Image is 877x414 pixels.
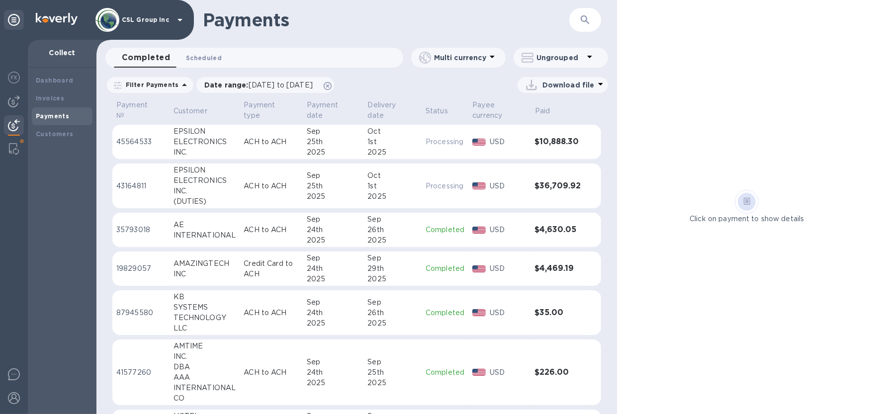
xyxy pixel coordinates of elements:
div: 29th [367,263,418,274]
img: USD [472,182,486,189]
div: TECHNOLOGY [174,313,236,323]
p: Completed [426,263,464,274]
div: 2025 [307,147,359,158]
div: 24th [307,367,359,378]
p: Multi currency [434,53,486,63]
p: Paid [535,106,550,116]
div: 24th [307,263,359,274]
div: INTERNATIONAL [174,230,236,241]
div: Sep [367,297,418,308]
p: Download file [542,80,595,90]
p: 43164811 [116,181,166,191]
p: ACH to ACH [244,137,299,147]
div: 2025 [307,191,359,202]
p: Completed [426,367,464,378]
div: Oct [367,170,418,181]
p: Filter Payments [122,81,178,89]
div: Sep [367,253,418,263]
div: DBA [174,362,236,372]
p: USD [490,181,527,191]
div: INC. [174,186,236,196]
span: Status [426,106,461,116]
img: Logo [36,13,78,25]
div: 2025 [367,147,418,158]
div: 26th [367,308,418,318]
span: Paid [535,106,563,116]
div: Oct [367,126,418,137]
p: Payment № [116,100,153,121]
div: 25th [367,367,418,378]
div: 2025 [367,318,418,329]
div: 24th [307,308,359,318]
h3: $4,630.05 [535,225,581,235]
p: Completed [426,225,464,235]
p: ACH to ACH [244,181,299,191]
img: USD [472,369,486,376]
div: 1st [367,137,418,147]
p: USD [490,137,527,147]
p: Collect [36,48,88,58]
p: Completed [426,308,464,318]
div: LLC [174,323,236,333]
p: USD [490,308,527,318]
p: Payee currency [472,100,514,121]
div: 2025 [307,274,359,284]
p: USD [490,225,527,235]
p: 19829057 [116,263,166,274]
div: ELECTRONICS [174,137,236,147]
div: Sep [307,214,359,225]
div: Sep [307,170,359,181]
div: INTERNATIONAL [174,383,236,393]
div: CO [174,393,236,404]
span: Customer [174,106,220,116]
div: 2025 [367,274,418,284]
div: Sep [307,297,359,308]
div: 2025 [307,318,359,329]
div: AMAZINGTECH [174,258,236,269]
p: Date range : [204,80,318,90]
div: Unpin categories [4,10,24,30]
img: USD [472,265,486,272]
h1: Payments [203,9,569,30]
h3: $35.00 [535,308,581,318]
p: Customer [174,106,207,116]
div: INC [174,269,236,279]
p: ACH to ACH [244,225,299,235]
div: EPSILON [174,126,236,137]
b: Invoices [36,94,64,102]
span: Payment № [116,100,166,121]
p: Payment date [307,100,347,121]
span: Scheduled [186,53,222,63]
div: Sep [307,253,359,263]
div: 26th [367,225,418,235]
div: 2025 [367,378,418,388]
p: Credit Card to ACH [244,258,299,279]
b: Payments [36,112,69,120]
div: Sep [367,357,418,367]
img: Foreign exchange [8,72,20,83]
img: USD [472,139,486,146]
div: INC. [174,351,236,362]
p: 45564533 [116,137,166,147]
b: Dashboard [36,77,74,84]
span: Payee currency [472,100,526,121]
div: KB [174,292,236,302]
div: 2025 [367,235,418,246]
div: 1st [367,181,418,191]
span: Payment type [244,100,299,121]
h3: $36,709.92 [535,181,581,191]
div: 25th [307,137,359,147]
div: 25th [307,181,359,191]
p: 35793018 [116,225,166,235]
div: AE [174,220,236,230]
div: SYSTEMS [174,302,236,313]
h3: $4,469.19 [535,264,581,273]
div: (DUTIES) [174,196,236,207]
p: USD [490,367,527,378]
p: Processing [426,181,464,191]
h3: $10,888.30 [535,137,581,147]
p: 41577260 [116,367,166,378]
p: USD [490,263,527,274]
h3: $226.00 [535,368,581,377]
div: INC. [174,147,236,158]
